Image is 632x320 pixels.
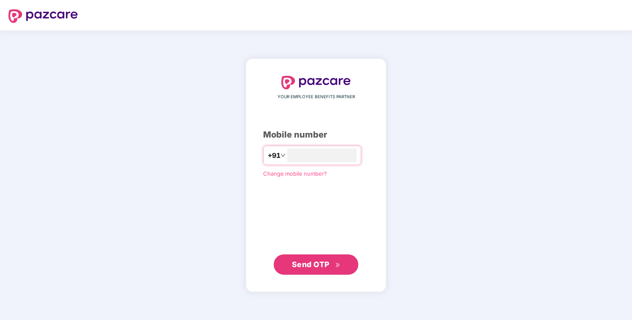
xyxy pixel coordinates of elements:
[278,94,355,100] span: YOUR EMPLOYEE BENEFITS PARTNER
[274,254,358,275] button: Send OTPdouble-right
[263,170,327,177] a: Change mobile number?
[281,76,351,89] img: logo
[280,153,286,158] span: down
[292,260,330,269] span: Send OTP
[268,150,280,161] span: +91
[335,262,341,268] span: double-right
[263,128,369,141] div: Mobile number
[8,9,78,23] img: logo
